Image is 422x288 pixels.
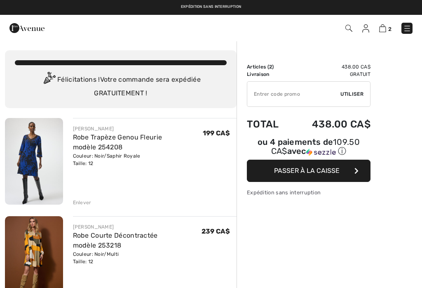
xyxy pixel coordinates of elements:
[247,110,291,138] td: Total
[9,20,45,36] img: 1ère Avenue
[274,167,340,175] span: Passer à la caisse
[160,4,215,10] a: Livraison gratuite dès 99$
[379,24,386,32] img: Panier d'achat
[73,250,202,265] div: Couleur: Noir/Multi Taille: 12
[271,137,360,156] span: 109.50 CA$
[291,71,370,78] td: Gratuit
[362,24,369,33] img: Mes infos
[247,82,340,106] input: Code promo
[73,125,203,132] div: [PERSON_NAME]
[247,63,291,71] td: Articles ( )
[247,138,370,160] div: ou 4 paiements de109.50 CA$avecSezzle Cliquez pour en savoir plus sur Sezzle
[306,149,336,156] img: Sezzle
[73,223,202,231] div: [PERSON_NAME]
[5,118,63,205] img: Robe Trapèze Genou Fleurie modèle 254208
[291,63,370,71] td: 438.00 CA$
[225,4,262,10] a: Retours gratuits
[73,133,162,151] a: Robe Trapèze Genou Fleurie modèle 254208
[73,199,91,206] div: Enlever
[9,24,45,31] a: 1ère Avenue
[220,4,220,10] span: |
[340,90,363,98] span: Utiliser
[15,72,227,98] div: Félicitations ! Votre commande sera expédiée GRATUITEMENT !
[202,227,230,235] span: 239 CA$
[403,24,411,33] img: Menu
[203,129,230,137] span: 199 CA$
[73,152,203,167] div: Couleur: Noir/Saphir Royale Taille: 12
[247,138,370,157] div: ou 4 paiements de avec
[379,23,392,33] a: 2
[345,25,352,32] img: Recherche
[388,26,392,32] span: 2
[41,72,57,88] img: Congratulation2.svg
[247,71,291,78] td: Livraison
[247,160,370,182] button: Passer à la caisse
[269,64,272,70] span: 2
[73,231,158,249] a: Robe Courte Décontractée modèle 253218
[291,110,370,138] td: 438.00 CA$
[247,189,370,196] div: Expédition sans interruption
